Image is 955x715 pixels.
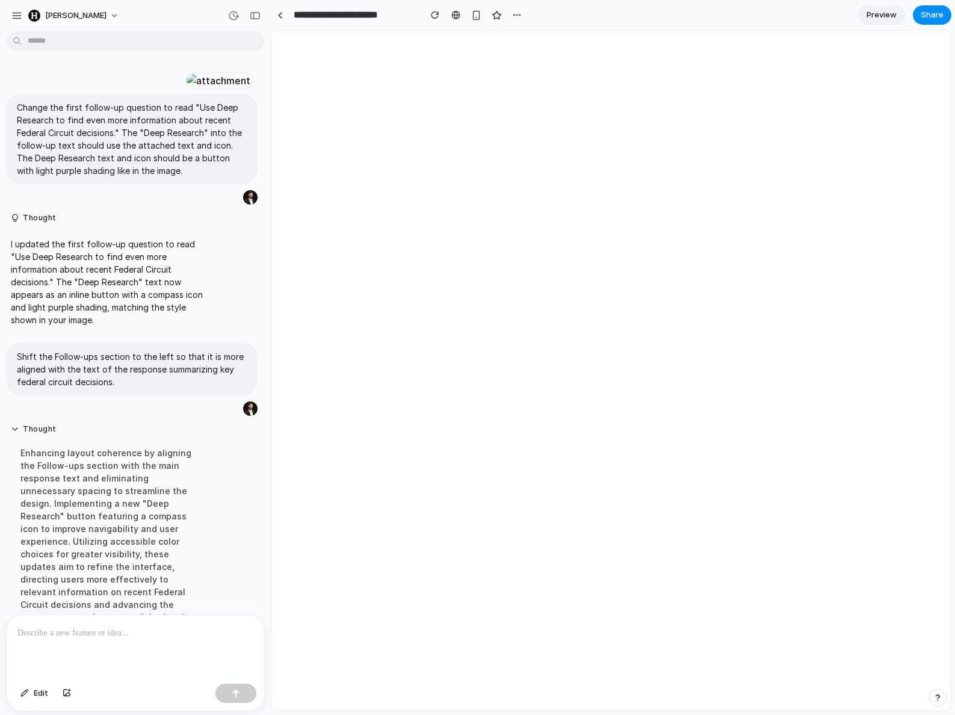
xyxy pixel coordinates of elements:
button: Share [913,5,951,25]
button: Edit [14,684,54,703]
span: [PERSON_NAME] [45,10,107,22]
span: Edit [34,687,48,699]
p: Shift the Follow-ups section to the left so that it is more aligned with the text of the response... [17,350,247,388]
p: Change the first follow-up question to read "Use Deep Research to find even more information abou... [17,101,247,177]
p: I updated the first follow-up question to read "Use Deep Research to find even more information a... [11,238,212,326]
span: Share [921,9,944,21]
a: Preview [858,5,906,25]
button: [PERSON_NAME] [23,6,125,25]
div: Enhancing layout coherence by aligning the Follow-ups section with the main response text and eli... [11,439,212,643]
span: Preview [867,9,897,21]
